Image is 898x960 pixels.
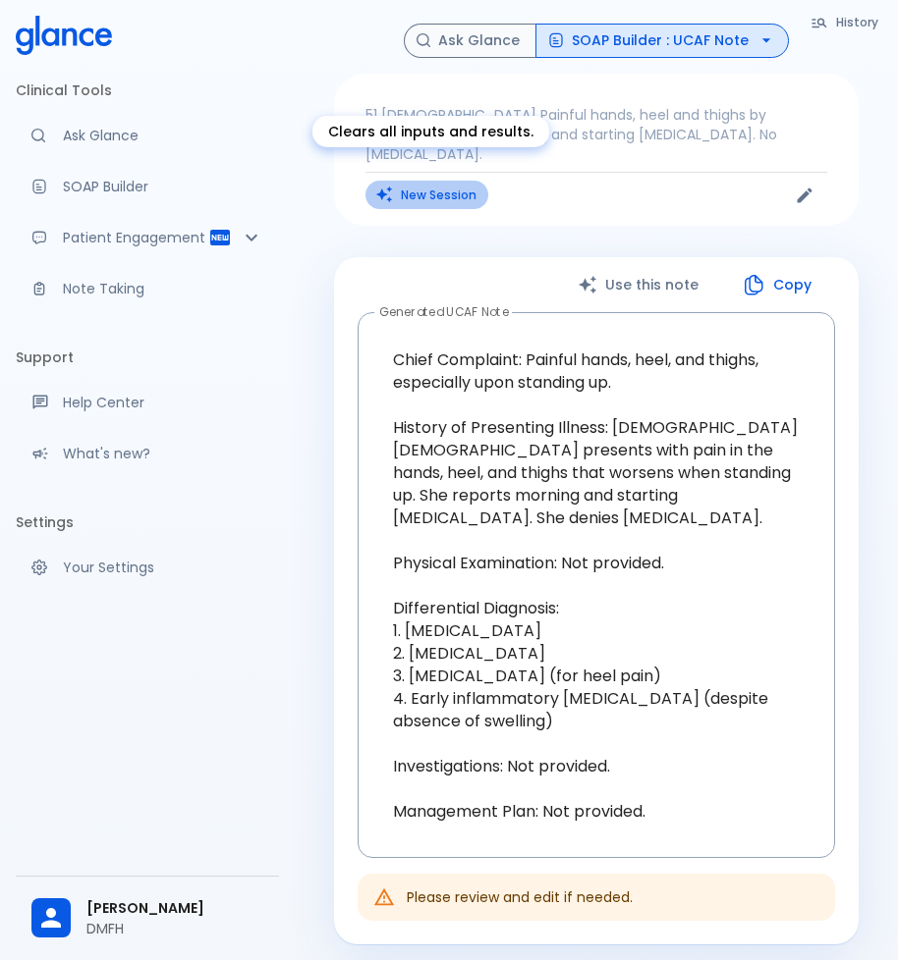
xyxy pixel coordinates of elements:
li: Settings [16,499,279,546]
p: Help Center [63,393,263,412]
div: Clears all inputs and results. [312,116,549,147]
p: DMFH [86,919,263,938]
p: SOAP Builder [63,177,263,196]
a: Manage your settings [16,546,279,589]
p: Note Taking [63,279,263,298]
div: [PERSON_NAME]DMFH [16,884,279,952]
div: Patient Reports & Referrals [16,216,279,259]
textarea: Chief Complaint: Painful hands, heel, and thighs, especially upon standing up. History of Present... [371,329,821,842]
li: Clinical Tools [16,67,279,114]
p: Ask Glance [63,126,263,145]
button: Edit [790,181,819,210]
button: Use this note [558,265,722,305]
a: Moramiz: Find ICD10AM codes instantly [16,114,279,157]
span: [PERSON_NAME] [86,898,263,919]
p: 51 [DEMOGRAPHIC_DATA] Painful hands, heel and thighs by standing up. With morning and starting [M... [365,105,827,164]
button: Ask Glance [404,24,536,58]
button: Clears all inputs and results. [365,181,488,209]
a: Advanced note-taking [16,267,279,310]
a: Docugen: Compose a clinical documentation in seconds [16,165,279,208]
p: Your Settings [63,558,263,577]
button: Copy [722,265,835,305]
button: SOAP Builder : UCAF Note [535,24,789,58]
button: History [801,8,890,36]
a: Get help from our support team [16,381,279,424]
p: What's new? [63,444,263,463]
div: Recent updates and feature releases [16,432,279,475]
label: Generated UCAF Note [379,303,509,320]
p: Patient Engagement [63,228,208,247]
li: Support [16,334,279,381]
div: Please review and edit if needed. [407,880,633,915]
